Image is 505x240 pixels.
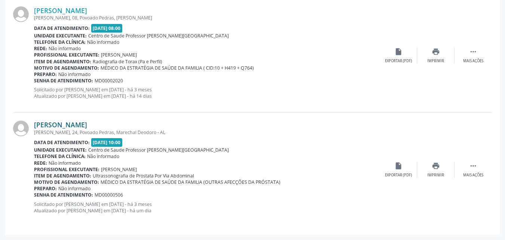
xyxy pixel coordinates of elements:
b: Motivo de agendamento: [34,179,99,185]
span: Centro de Saude Professor [PERSON_NAME][GEOGRAPHIC_DATA] [88,147,229,153]
b: Motivo de agendamento: [34,65,99,71]
b: Item de agendamento: [34,58,91,65]
span: Centro de Saude Professor [PERSON_NAME][GEOGRAPHIC_DATA] [88,33,229,39]
b: Unidade executante: [34,147,87,153]
a: [PERSON_NAME] [34,6,87,15]
div: Imprimir [427,58,444,64]
div: Mais ações [463,173,483,178]
span: MÉDICO DA ESTRATÉGIA DE SAÚDE DA FAMILIA ( CID:10 + H419 + Q764) [101,65,254,71]
p: Solicitado por [PERSON_NAME] em [DATE] - há 3 meses Atualizado por [PERSON_NAME] em [DATE] - há u... [34,201,380,214]
span: Não informado [49,160,81,166]
i:  [469,162,477,170]
img: img [13,121,29,136]
b: Telefone da clínica: [34,153,86,160]
b: Data de atendimento: [34,139,90,146]
span: Ultrassonografia de Prostata Por Via Abdominal [93,173,194,179]
span: Não informado [58,71,90,78]
span: MÉDICO DA ESTRATÉGIA DE SAÚDE DA FAMILIA (OUTRAS AFECÇÕES DA PRÓSTATA) [101,179,280,185]
i:  [469,48,477,56]
b: Telefone da clínica: [34,39,86,45]
span: MD00002020 [95,78,123,84]
div: Mais ações [463,58,483,64]
span: Não informado [58,185,90,192]
b: Data de atendimento: [34,25,90,31]
div: [PERSON_NAME], 24, Povoado Pedras, Marechal Deodoro - AL [34,129,380,136]
b: Unidade executante: [34,33,87,39]
span: [PERSON_NAME] [101,52,137,58]
div: Exportar (PDF) [385,173,412,178]
b: Preparo: [34,185,57,192]
b: Item de agendamento: [34,173,91,179]
i: insert_drive_file [394,48,403,56]
i: insert_drive_file [394,162,403,170]
b: Senha de atendimento: [34,192,93,198]
span: MD00000506 [95,192,123,198]
a: [PERSON_NAME] [34,121,87,129]
span: Não informado [87,153,119,160]
span: Não informado [49,45,81,52]
div: [PERSON_NAME], 08, Povoado Pedras, [PERSON_NAME] [34,15,380,21]
b: Rede: [34,160,47,166]
span: [DATE] 08:00 [91,24,123,33]
img: img [13,6,29,22]
span: Radiografia de Torax (Pa e Perfil) [93,58,162,65]
span: [PERSON_NAME] [101,166,137,173]
span: Não informado [87,39,119,45]
div: Imprimir [427,173,444,178]
i: print [432,48,440,56]
b: Senha de atendimento: [34,78,93,84]
span: [DATE] 10:00 [91,138,123,147]
b: Profissional executante: [34,166,99,173]
p: Solicitado por [PERSON_NAME] em [DATE] - há 3 meses Atualizado por [PERSON_NAME] em [DATE] - há 1... [34,86,380,99]
b: Profissional executante: [34,52,99,58]
i: print [432,162,440,170]
b: Rede: [34,45,47,52]
div: Exportar (PDF) [385,58,412,64]
b: Preparo: [34,71,57,78]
